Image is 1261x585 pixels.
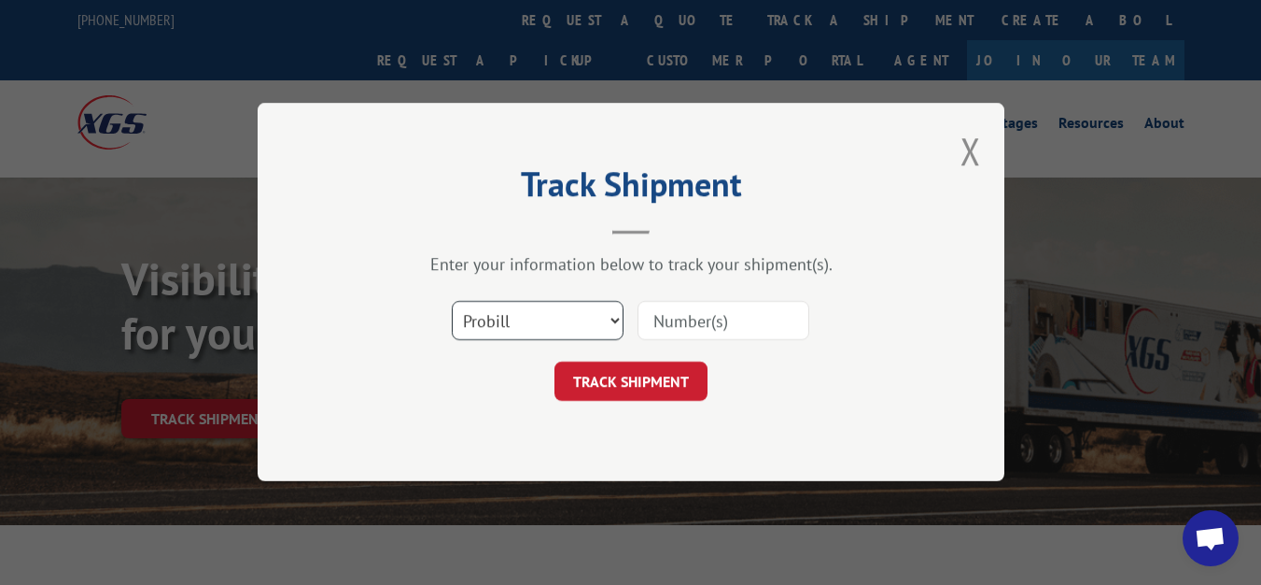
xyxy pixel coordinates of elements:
a: Open chat [1183,510,1239,566]
button: Close modal [960,126,981,176]
button: TRACK SHIPMENT [554,363,708,402]
h2: Track Shipment [351,171,911,207]
input: Number(s) [638,302,809,341]
div: Enter your information below to track your shipment(s). [351,254,911,276]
